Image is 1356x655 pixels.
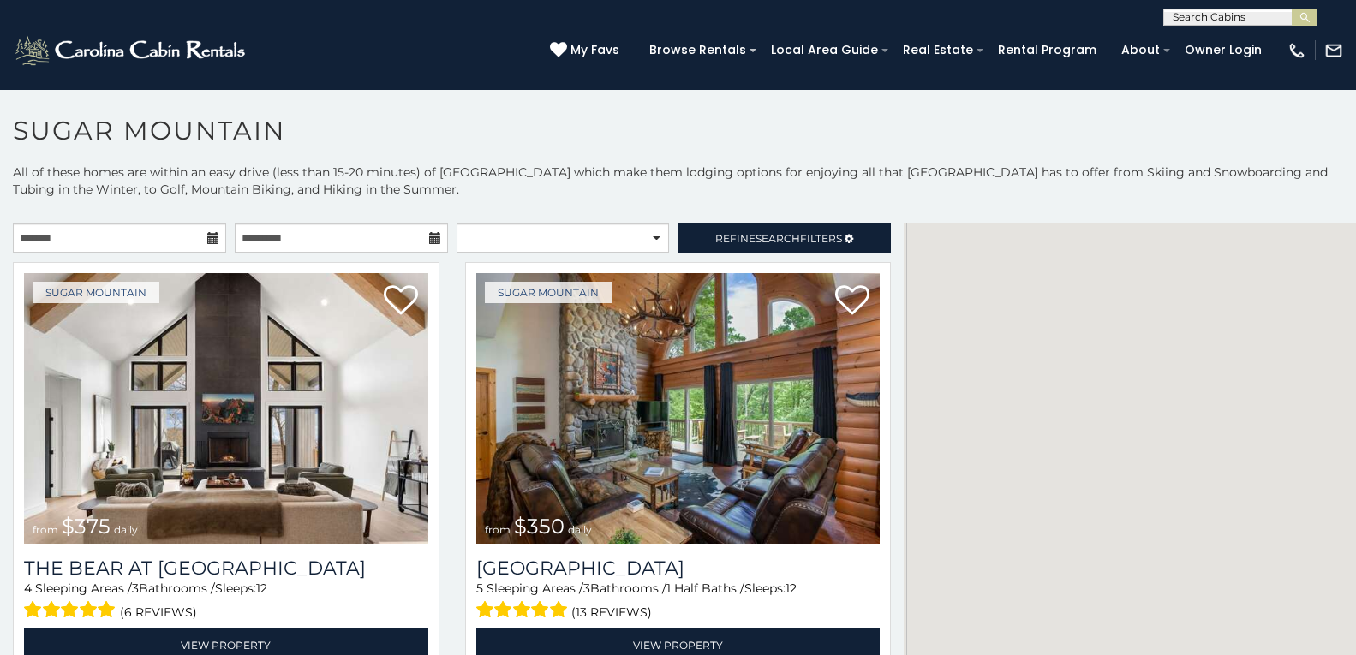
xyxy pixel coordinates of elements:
[570,41,619,59] span: My Favs
[1176,37,1270,63] a: Owner Login
[24,581,32,596] span: 4
[120,601,197,623] span: (6 reviews)
[24,273,428,544] img: 1714387646_thumbnail.jpeg
[485,282,612,303] a: Sugar Mountain
[1113,37,1168,63] a: About
[641,37,755,63] a: Browse Rentals
[24,557,428,580] h3: The Bear At Sugar Mountain
[989,37,1105,63] a: Rental Program
[756,232,800,245] span: Search
[62,514,111,539] span: $375
[476,273,881,544] a: from $350 daily
[568,523,592,536] span: daily
[514,514,565,539] span: $350
[476,581,483,596] span: 5
[114,523,138,536] span: daily
[132,581,139,596] span: 3
[256,581,267,596] span: 12
[835,283,869,319] a: Add to favorites
[485,523,511,536] span: from
[33,523,58,536] span: from
[476,580,881,623] div: Sleeping Areas / Bathrooms / Sleeps:
[678,223,891,253] a: RefineSearchFilters
[786,581,797,596] span: 12
[583,581,590,596] span: 3
[715,232,842,245] span: Refine Filters
[550,41,624,60] a: My Favs
[24,273,428,544] a: from $375 daily
[13,33,250,68] img: White-1-2.png
[33,282,159,303] a: Sugar Mountain
[894,37,982,63] a: Real Estate
[571,601,652,623] span: (13 reviews)
[24,557,428,580] a: The Bear At [GEOGRAPHIC_DATA]
[476,273,881,544] img: 1714398141_thumbnail.jpeg
[24,580,428,623] div: Sleeping Areas / Bathrooms / Sleeps:
[1324,41,1343,60] img: mail-regular-white.png
[384,283,418,319] a: Add to favorites
[1287,41,1306,60] img: phone-regular-white.png
[476,557,881,580] a: [GEOGRAPHIC_DATA]
[666,581,744,596] span: 1 Half Baths /
[476,557,881,580] h3: Grouse Moor Lodge
[762,37,887,63] a: Local Area Guide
